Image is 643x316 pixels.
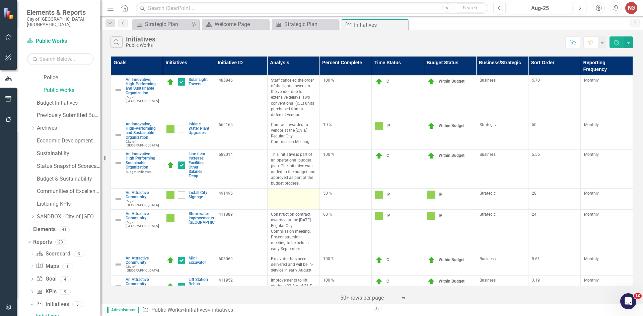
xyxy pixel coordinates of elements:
[528,188,581,209] td: Double-Click to Edit
[37,150,100,157] a: Sustainability
[189,256,212,265] a: Mini Excavator
[584,78,629,83] div: Monthly
[319,254,372,275] td: Double-Click to Edit
[463,5,477,10] span: Search
[584,212,629,217] div: Monthly
[480,152,496,157] span: Business
[37,124,100,132] a: Archives
[476,276,528,298] td: Double-Click to Edit
[107,307,139,313] span: Administrator
[372,276,424,298] td: Double-Click to Edit
[532,152,540,157] span: 5.56
[145,20,189,28] div: Strategic Plan
[219,212,264,217] div: 411889
[163,120,215,149] td: Double-Click to Edit Right Click for Context Menu
[424,188,476,209] td: Double-Click to Edit
[126,220,159,228] span: City of [GEOGRAPHIC_DATA]
[166,78,174,86] img: C
[189,122,212,135] a: Initiate Water Plant Upgrades
[60,276,71,282] div: 4
[74,251,84,256] div: 3
[528,76,581,120] td: Double-Click to Edit
[476,188,528,209] td: Double-Click to Edit
[323,212,368,217] div: 60 %
[581,209,633,254] td: Double-Click to Edit
[126,256,159,265] a: An Attractive Community
[27,37,94,45] a: Public Works
[323,78,368,83] div: 100 %
[267,188,319,209] td: Double-Click to Edit
[126,191,159,199] a: An Attractive Community
[372,76,424,120] td: Double-Click to Edit
[532,278,540,283] span: 3.19
[163,188,215,209] td: Double-Click to Edit Right Click for Context Menu
[267,76,319,120] td: Double-Click to Edit
[372,188,424,209] td: Double-Click to Edit
[453,3,487,13] button: Search
[271,78,316,118] p: Staff canceled the order of the lights towers to the vendor due to extensive delays. Two conventi...
[219,256,264,262] div: 603069
[319,188,372,209] td: Double-Click to Edit
[323,122,368,128] div: 10 %
[476,76,528,120] td: Double-Click to Edit
[476,209,528,254] td: Double-Click to Edit
[60,289,71,295] div: 9
[163,209,215,254] td: Double-Click to Edit Right Click for Context Menu
[271,152,316,186] p: This initiative is part of an operational budget plan. The initiative was added to the budget and...
[166,191,174,199] img: IP
[114,216,122,224] img: Not Defined
[375,212,383,220] img: IP
[480,256,496,261] span: Business
[532,78,540,83] span: 5.70
[532,122,537,127] span: 50
[439,257,465,262] span: Within Budget
[319,209,372,254] td: Double-Click to Edit
[375,122,383,130] img: IP
[386,257,389,262] span: C
[386,279,389,284] span: C
[267,120,319,149] td: Double-Click to Edit
[625,2,637,14] button: NG
[114,282,122,290] img: Not Defined
[114,260,122,269] img: Not Defined
[581,150,633,189] td: Double-Click to Edit
[427,122,435,130] img: Within Budget
[189,278,212,295] a: Lift Station Rehab Program (FY23)
[584,191,629,196] div: Monthly
[528,276,581,298] td: Double-Click to Edit
[319,76,372,120] td: Double-Click to Edit
[510,4,570,12] div: Aug-25
[27,16,94,27] small: City of [GEOGRAPHIC_DATA], [GEOGRAPHIC_DATA]
[372,254,424,275] td: Double-Click to Edit
[424,209,476,254] td: Double-Click to Edit
[142,306,367,314] div: » »
[584,256,629,262] div: Monthly
[323,256,368,262] div: 100 %
[37,188,100,195] a: Communities of Excellence
[210,307,233,313] div: Initiatives
[528,254,581,275] td: Double-Click to Edit
[532,212,537,217] span: 24
[36,262,59,270] a: Maps
[33,226,56,233] a: Elements
[37,200,100,208] a: Listening KPIs
[427,191,435,199] img: IP
[111,209,163,254] td: Double-Click to Edit Right Click for Context Menu
[126,140,159,147] span: City of [GEOGRAPHIC_DATA]
[319,150,372,189] td: Double-Click to Edit
[189,152,212,178] a: Line-item Increase: Facilities Other Salaries Temp
[424,150,476,189] td: Double-Click to Edit
[219,278,264,283] div: 411952
[427,212,435,220] img: IP
[36,288,56,296] a: KPIs
[219,78,264,83] div: 485846
[427,278,435,286] img: Within Budget
[27,53,94,65] input: Search Below...
[424,254,476,275] td: Double-Click to Edit
[476,120,528,149] td: Double-Click to Edit
[219,152,264,157] div: 582014
[136,2,488,14] input: Search ClearPoint...
[532,256,540,261] span: 5.61
[267,209,319,254] td: Double-Click to Edit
